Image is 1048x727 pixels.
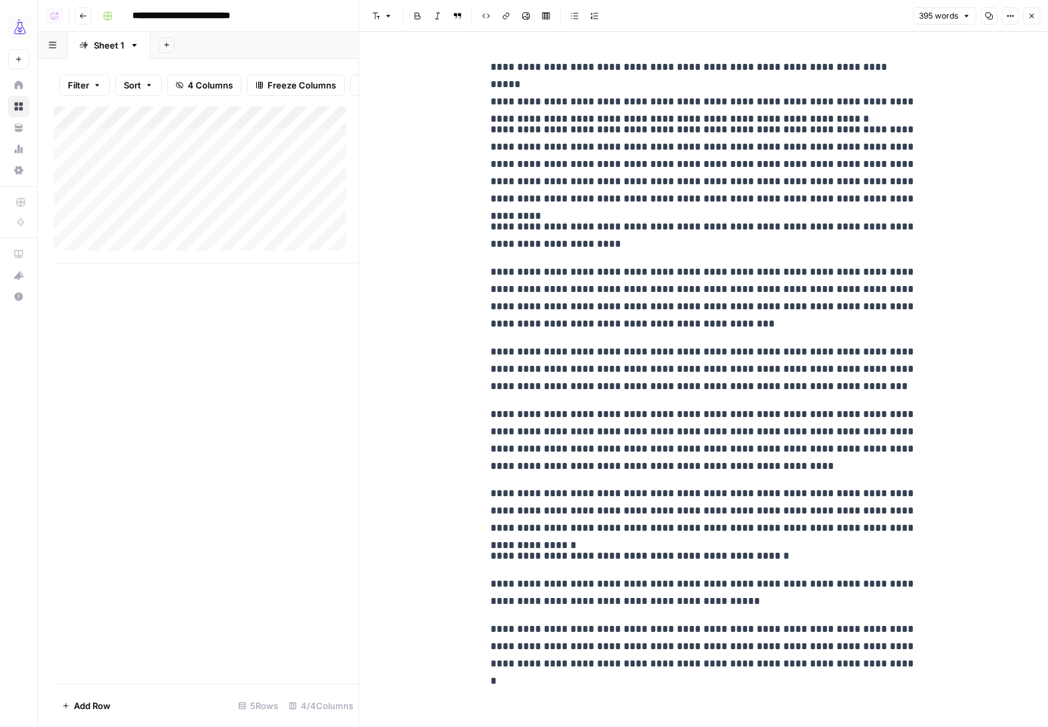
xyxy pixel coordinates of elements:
span: Freeze Columns [267,78,336,92]
button: Freeze Columns [247,74,345,96]
a: Your Data [8,117,29,138]
span: 4 Columns [188,78,233,92]
a: AirOps Academy [8,243,29,265]
span: Filter [68,78,89,92]
img: AirOps Growth Logo [8,15,32,39]
button: Add Row [54,695,118,716]
a: Home [8,74,29,96]
div: What's new? [9,265,29,285]
div: 5 Rows [233,695,283,716]
span: 395 words [919,10,958,22]
a: Settings [8,160,29,181]
a: Sheet 1 [68,32,150,59]
button: Filter [59,74,110,96]
span: Add Row [74,699,110,712]
button: Workspace: AirOps Growth [8,11,29,44]
button: 395 words [913,7,976,25]
div: Sheet 1 [94,39,124,52]
span: Sort [124,78,141,92]
a: Browse [8,96,29,117]
button: 4 Columns [167,74,242,96]
button: Sort [115,74,162,96]
button: What's new? [8,265,29,286]
div: 4/4 Columns [283,695,359,716]
button: Help + Support [8,286,29,307]
a: Usage [8,138,29,160]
